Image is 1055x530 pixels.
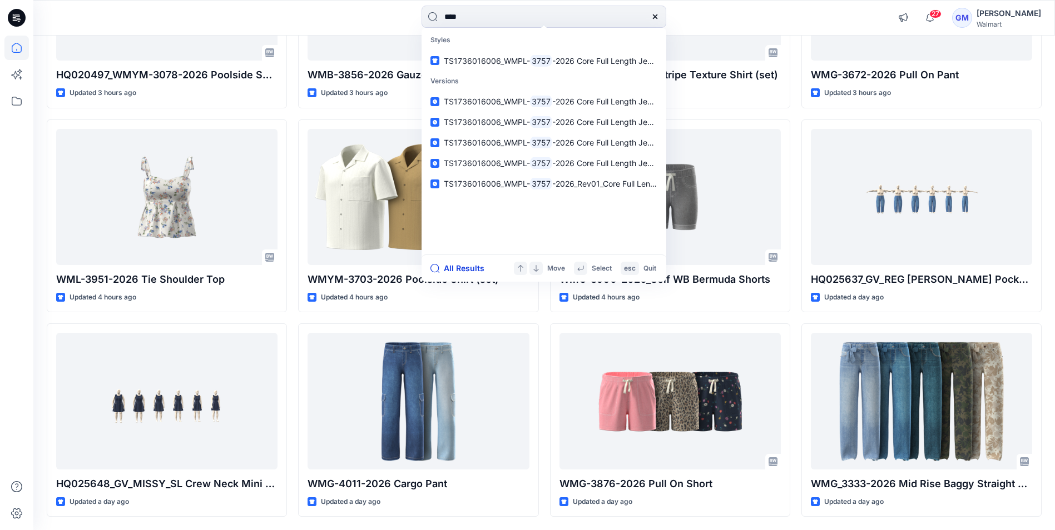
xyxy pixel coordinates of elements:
mark: 3757 [530,95,552,108]
a: HQ025648_GV_MISSY_SL Crew Neck Mini Dress [56,333,278,469]
a: TS1736016006_WMPL-3757-2026_Rev01_Core Full Length Jegging_Full Colorway [424,173,664,194]
a: TS1736016006_WMPL-3757-2026 Core Full Length Jegging_Full Coloway [424,153,664,173]
button: All Results [430,262,492,275]
a: TS1736016006_WMPL-3757-2026 Core Full Length Jegging_Full Colorway [424,112,664,132]
p: WMG-3996-2026_Self WB Bermuda Shorts [559,272,781,287]
span: TS1736016006_WMPL- [444,97,530,106]
p: HQ020497_WMYM-3078-2026 Poolside Short (set) Inseam 6" [56,67,278,83]
p: Select [592,263,612,274]
p: Updated 3 hours ago [321,87,388,99]
mark: 3757 [530,136,552,149]
a: WML-3951-2026 Tie Shoulder Top [56,129,278,265]
a: WMG_3333-2026 Mid Rise Baggy Straight Pant [811,333,1032,469]
span: -2026 Core Full Length Jegging_Full Colorway [552,97,720,106]
p: Updated a day ago [824,496,884,508]
p: WMG-3672-2026 Pull On Pant [811,67,1032,83]
a: HQ025637_GV_REG Carpenter Pocket Barrel Jean [811,129,1032,265]
p: Updated 4 hours ago [573,292,640,303]
p: WMG-4011-2026 Cargo Pant [308,476,529,492]
p: WMG_3333-2026 Mid Rise Baggy Straight Pant [811,476,1032,492]
a: TS1736016006_WMPL-3757-2026 Core Full Length Jegging [424,51,664,71]
p: WMB-3856-2026 Gauze Short_Opt2 [308,67,529,83]
mark: 3757 [530,157,552,169]
a: TS1736016006_WMPL-3757-2026 Core Full Length Jegging_Full Coloway [424,132,664,153]
span: TS1736016006_WMPL- [444,158,530,168]
mark: 3757 [530,116,552,128]
span: TS1736016006_WMPL- [444,179,530,188]
span: TS1736016006_WMPL- [444,56,530,66]
a: TS1736016006_WMPL-3757-2026 Core Full Length Jegging_Full Colorway [424,91,664,112]
div: GM [952,8,972,28]
p: Updated 4 hours ago [70,292,136,303]
p: Styles [424,30,664,51]
mark: 3757 [530,177,552,190]
p: WMYM-3703-2026 Poolside Shirt (set) [308,272,529,287]
span: -2026 Core Full Length Jegging_Full Colorway [552,117,720,127]
span: 27 [929,9,942,18]
span: -2026 Core Full Length Jegging_Full Coloway [552,158,717,168]
p: WMYM-3704-2026 Stripe Texture Shirt (set) [559,67,781,83]
span: TS1736016006_WMPL- [444,138,530,147]
a: WMG-3996-2026_Self WB Bermuda Shorts [559,129,781,265]
p: Updated 3 hours ago [70,87,136,99]
a: WMYM-3703-2026 Poolside Shirt (set) [308,129,529,265]
p: WML-3951-2026 Tie Shoulder Top [56,272,278,287]
p: Updated 4 hours ago [321,292,388,303]
a: WMG-3876-2026 Pull On Short [559,333,781,469]
span: TS1736016006_WMPL- [444,117,530,127]
p: Quit [643,263,656,274]
p: esc [624,263,636,274]
p: WMG-3876-2026 Pull On Short [559,476,781,492]
p: Updated a day ago [824,292,884,303]
span: -2026 Core Full Length Jegging_Full Coloway [552,138,717,147]
div: [PERSON_NAME] [977,7,1041,20]
span: -2026_Rev01_Core Full Length Jegging_Full Colorway [552,179,746,188]
p: Move [547,263,565,274]
p: Updated a day ago [573,496,632,508]
a: WMG-4011-2026 Cargo Pant [308,333,529,469]
p: Updated 3 hours ago [824,87,891,99]
span: -2026 Core Full Length Jegging [552,56,668,66]
p: HQ025637_GV_REG [PERSON_NAME] Pocket Barrel [PERSON_NAME] [811,272,1032,287]
p: Updated a day ago [70,496,129,508]
p: HQ025648_GV_MISSY_SL Crew Neck Mini Dress [56,476,278,492]
p: Versions [424,71,664,92]
div: Walmart [977,20,1041,28]
mark: 3757 [530,54,552,67]
p: Updated a day ago [321,496,380,508]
